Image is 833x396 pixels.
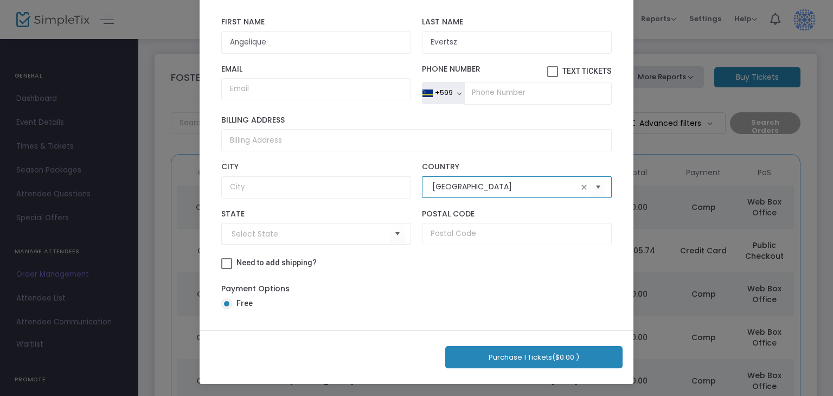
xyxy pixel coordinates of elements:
button: +599 [422,82,465,105]
input: Select State [232,228,390,240]
label: Last Name [422,17,612,27]
label: Email [221,65,411,74]
label: Payment Options [221,283,290,295]
button: Select [390,223,405,245]
input: Phone Number [464,82,612,105]
label: State [221,209,411,219]
div: +599 [435,88,453,97]
input: City [221,176,411,199]
label: City [221,162,411,172]
input: First Name [221,31,411,54]
button: Purchase 1 Tickets($0.00 ) [445,346,623,368]
span: Text Tickets [562,67,612,75]
span: Free [232,298,253,309]
input: Email [221,78,411,100]
label: Postal Code [422,209,612,219]
span: Need to add shipping? [236,258,317,267]
span: clear [578,181,591,194]
input: Last Name [422,31,612,54]
input: Select Country [432,181,578,193]
label: Billing Address [221,116,612,125]
label: Country [422,162,612,172]
input: Postal Code [422,223,612,245]
label: First Name [221,17,411,27]
button: Select [591,176,606,199]
input: Billing Address [221,129,612,151]
label: Phone Number [422,65,612,78]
